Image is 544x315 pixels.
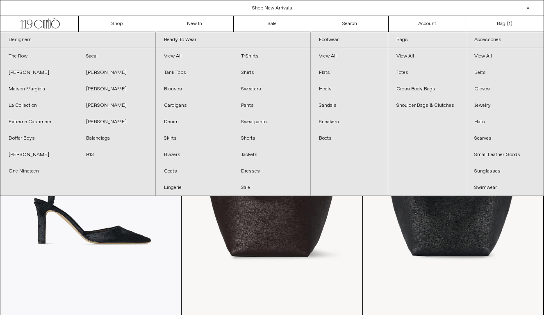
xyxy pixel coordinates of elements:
a: View All [466,48,544,64]
a: Extreme Cashmere [0,114,78,130]
a: One Nineteen [0,163,78,179]
a: Maison Margiela [0,81,78,97]
a: Swimwear [466,179,544,196]
a: Cross Body Bags [388,81,465,97]
a: [PERSON_NAME] [0,64,78,81]
a: Shoulder Bags & Clutches [388,97,465,114]
a: Hats [466,114,544,130]
a: Ready To Wear [156,32,311,48]
a: Skirts [156,130,233,147]
a: Shirts [233,64,310,81]
a: [PERSON_NAME] [78,64,155,81]
a: Belts [466,64,544,81]
span: 1 [509,21,510,27]
a: View All [156,48,233,64]
a: R13 [78,147,155,163]
a: Small Leather Goods [466,147,544,163]
a: T-Shirts [233,48,310,64]
a: Sneakers [311,114,388,130]
a: Sandals [311,97,388,114]
a: Doffer Boys [0,130,78,147]
a: Dresses [233,163,310,179]
a: Designers [0,32,155,48]
a: Jackets [233,147,310,163]
a: Lingerie [156,179,233,196]
a: Shorts [233,130,310,147]
a: Blouses [156,81,233,97]
a: Pants [233,97,310,114]
a: Denim [156,114,233,130]
a: Cardigans [156,97,233,114]
a: Account [389,16,466,32]
a: The Row [0,48,78,64]
a: View All [388,48,465,64]
a: Totes [388,64,465,81]
a: Sale [233,179,310,196]
a: Jewelry [466,97,544,114]
a: Sweatpants [233,114,310,130]
a: Heels [311,81,388,97]
a: Bag () [466,16,544,32]
a: New In [156,16,234,32]
a: Sale [234,16,311,32]
a: Accessories [466,32,544,48]
a: [PERSON_NAME] [0,147,78,163]
a: Footwear [311,32,388,48]
a: Sacai [78,48,155,64]
a: [PERSON_NAME] [78,97,155,114]
a: Coats [156,163,233,179]
a: Balenciaga [78,130,155,147]
span: ) [509,20,512,28]
a: Flats [311,64,388,81]
a: Tank Tops [156,64,233,81]
a: View All [311,48,388,64]
a: Boots [311,130,388,147]
a: Shop New Arrivals [252,5,292,11]
a: Scarves [466,130,544,147]
a: La Collection [0,97,78,114]
a: Search [311,16,389,32]
a: Sweaters [233,81,310,97]
a: Blazers [156,147,233,163]
a: Gloves [466,81,544,97]
a: [PERSON_NAME] [78,114,155,130]
a: Shop [79,16,156,32]
a: [PERSON_NAME] [78,81,155,97]
a: Sunglasses [466,163,544,179]
a: Bags [388,32,465,48]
